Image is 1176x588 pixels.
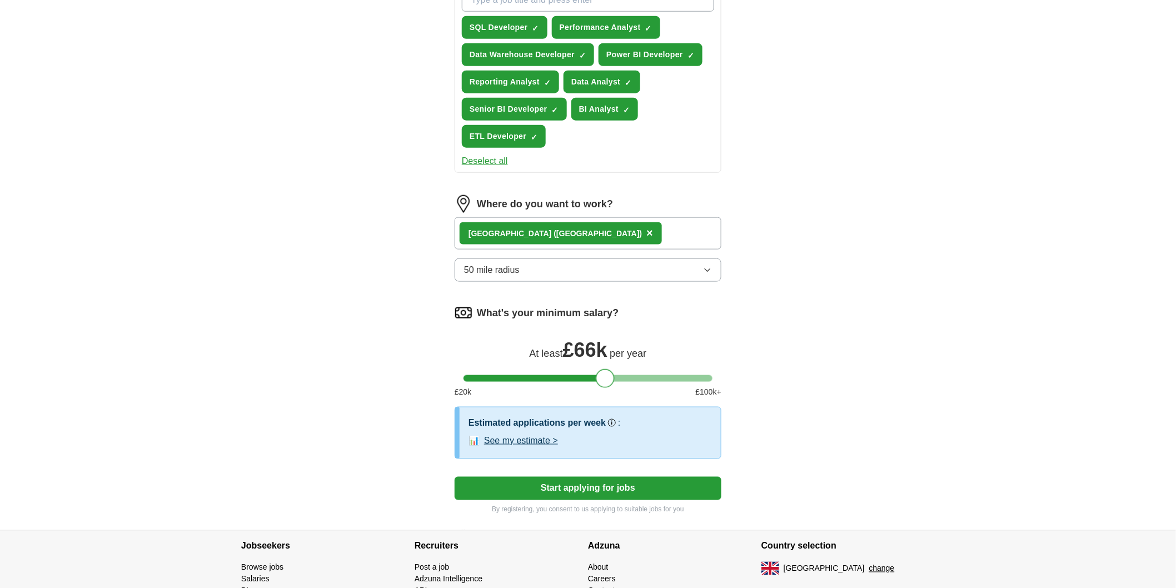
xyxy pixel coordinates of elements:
[469,434,480,447] span: 📊
[588,575,616,584] a: Careers
[625,78,632,87] span: ✓
[784,563,865,575] span: [GEOGRAPHIC_DATA]
[618,416,620,430] h3: :
[646,227,653,239] span: ×
[579,51,586,60] span: ✓
[579,103,619,115] span: BI Analyst
[761,562,779,575] img: UK flag
[462,43,594,66] button: Data Warehouse Developer✓
[571,76,621,88] span: Data Analyst
[532,24,539,33] span: ✓
[415,575,482,584] a: Adzuna Intelligence
[645,24,652,33] span: ✓
[646,225,653,242] button: ×
[623,106,630,114] span: ✓
[554,229,642,238] span: ([GEOGRAPHIC_DATA])
[552,16,660,39] button: Performance Analyst✓
[544,78,551,87] span: ✓
[464,263,520,277] span: 50 mile radius
[241,575,270,584] a: Salaries
[869,563,895,575] button: change
[761,531,935,562] h4: Country selection
[470,22,528,33] span: SQL Developer
[477,306,619,321] label: What's your minimum salary?
[477,197,613,212] label: Where do you want to work?
[455,304,472,322] img: salary.png
[241,563,283,572] a: Browse jobs
[484,434,558,447] button: See my estimate >
[462,71,559,93] button: Reporting Analyst✓
[469,416,606,430] h3: Estimated applications per week
[470,76,540,88] span: Reporting Analyst
[564,71,640,93] button: Data Analyst✓
[563,338,607,361] span: £ 66k
[469,229,552,238] strong: [GEOGRAPHIC_DATA]
[588,563,609,572] a: About
[462,125,546,148] button: ETL Developer✓
[455,258,721,282] button: 50 mile radius
[462,16,547,39] button: SQL Developer✓
[560,22,641,33] span: Performance Analyst
[455,386,471,398] span: £ 20 k
[571,98,638,121] button: BI Analyst✓
[455,477,721,500] button: Start applying for jobs
[415,563,449,572] a: Post a job
[531,133,537,142] span: ✓
[687,51,694,60] span: ✓
[455,505,721,515] p: By registering, you consent to us applying to suitable jobs for you
[606,49,683,61] span: Power BI Developer
[610,348,646,359] span: per year
[470,49,575,61] span: Data Warehouse Developer
[552,106,559,114] span: ✓
[530,348,563,359] span: At least
[470,131,526,142] span: ETL Developer
[470,103,547,115] span: Senior BI Developer
[462,98,567,121] button: Senior BI Developer✓
[462,155,508,168] button: Deselect all
[599,43,702,66] button: Power BI Developer✓
[455,195,472,213] img: location.png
